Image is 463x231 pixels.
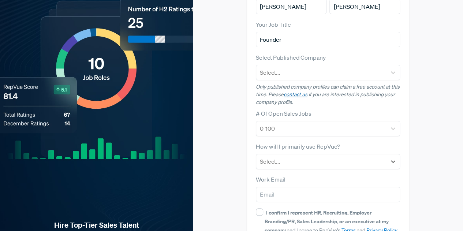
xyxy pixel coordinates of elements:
input: Title [256,32,400,47]
strong: Hire Top-Tier Sales Talent [12,220,181,230]
label: Work Email [256,175,285,184]
label: # Of Open Sales Jobs [256,109,311,118]
label: Your Job Title [256,20,291,29]
a: contact us [284,91,307,98]
p: Only published company profiles can claim a free account at this time. Please if you are interest... [256,83,400,106]
label: How will I primarily use RepVue? [256,142,340,151]
label: Select Published Company [256,53,326,62]
input: Email [256,187,400,202]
